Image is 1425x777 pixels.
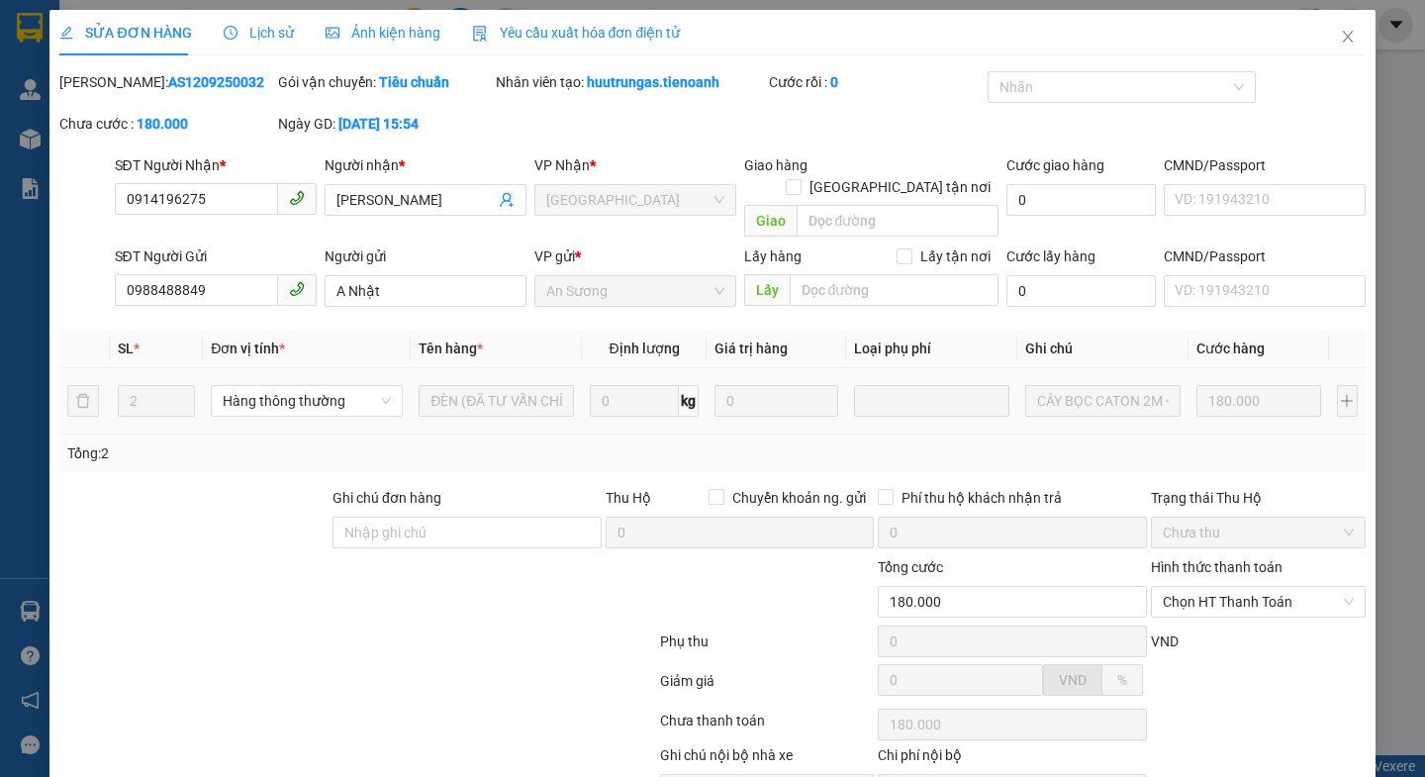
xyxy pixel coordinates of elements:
[790,274,998,306] input: Dọc đường
[472,26,488,42] img: icon
[289,190,305,206] span: phone
[1006,157,1104,173] label: Cước giao hàng
[1006,184,1156,216] input: Cước giao hàng
[1337,385,1358,417] button: plus
[419,385,574,417] input: VD: Bàn, Ghế
[878,559,943,575] span: Tổng cước
[658,710,877,744] div: Chưa thanh toán
[744,248,802,264] span: Lấy hàng
[744,205,797,237] span: Giao
[769,71,984,93] div: Cước rồi :
[326,26,339,40] span: picture
[1164,154,1366,176] div: CMND/Passport
[289,281,305,297] span: phone
[1006,275,1156,307] input: Cước lấy hàng
[546,276,724,306] span: An Sương
[379,74,449,90] b: Tiêu chuẩn
[1151,487,1366,509] div: Trạng thái Thu Hộ
[714,340,788,356] span: Giá trị hàng
[830,74,838,90] b: 0
[1196,340,1265,356] span: Cước hàng
[1151,559,1282,575] label: Hình thức thanh toán
[59,26,73,40] span: edit
[325,154,526,176] div: Người nhận
[419,340,483,356] span: Tên hàng
[534,157,590,173] span: VP Nhận
[606,490,651,506] span: Thu Hộ
[846,330,1017,368] th: Loại phụ phí
[802,176,998,198] span: [GEOGRAPHIC_DATA] tận nơi
[658,631,877,665] div: Phụ thu
[223,386,391,416] span: Hàng thông thường
[534,245,736,267] div: VP gửi
[1025,385,1181,417] input: Ghi Chú
[724,487,874,509] span: Chuyển khoản ng. gửi
[1151,633,1179,649] span: VND
[59,25,191,41] span: SỬA ĐƠN HÀNG
[1163,587,1354,617] span: Chọn HT Thanh Toán
[325,245,526,267] div: Người gửi
[1196,385,1321,417] input: 0
[211,340,285,356] span: Đơn vị tính
[609,340,679,356] span: Định lượng
[744,157,807,173] span: Giao hàng
[224,25,294,41] span: Lịch sử
[679,385,699,417] span: kg
[278,71,493,93] div: Gói vận chuyển:
[1117,672,1127,688] span: %
[67,442,551,464] div: Tổng: 2
[660,744,875,774] div: Ghi chú nội bộ nhà xe
[587,74,719,90] b: huutrungas.tienoanh
[59,113,274,135] div: Chưa cước :
[1059,672,1087,688] span: VND
[67,385,99,417] button: delete
[118,340,134,356] span: SL
[1006,248,1095,264] label: Cước lấy hàng
[1320,10,1376,65] button: Close
[137,116,188,132] b: 180.000
[1017,330,1188,368] th: Ghi chú
[714,385,839,417] input: 0
[224,26,237,40] span: clock-circle
[1163,518,1354,547] span: Chưa thu
[658,670,877,705] div: Giảm giá
[338,116,419,132] b: [DATE] 15:54
[894,487,1070,509] span: Phí thu hộ khách nhận trả
[797,205,998,237] input: Dọc đường
[546,185,724,215] span: Hòa Đông
[496,71,765,93] div: Nhân viên tạo:
[326,25,440,41] span: Ảnh kiện hàng
[332,490,441,506] label: Ghi chú đơn hàng
[878,744,1147,774] div: Chi phí nội bộ
[1164,245,1366,267] div: CMND/Passport
[1340,29,1356,45] span: close
[744,274,790,306] span: Lấy
[59,71,274,93] div: [PERSON_NAME]:
[472,25,681,41] span: Yêu cầu xuất hóa đơn điện tử
[168,74,264,90] b: AS1209250032
[912,245,998,267] span: Lấy tận nơi
[278,113,493,135] div: Ngày GD:
[115,154,317,176] div: SĐT Người Nhận
[499,192,515,208] span: user-add
[115,245,317,267] div: SĐT Người Gửi
[332,517,602,548] input: Ghi chú đơn hàng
